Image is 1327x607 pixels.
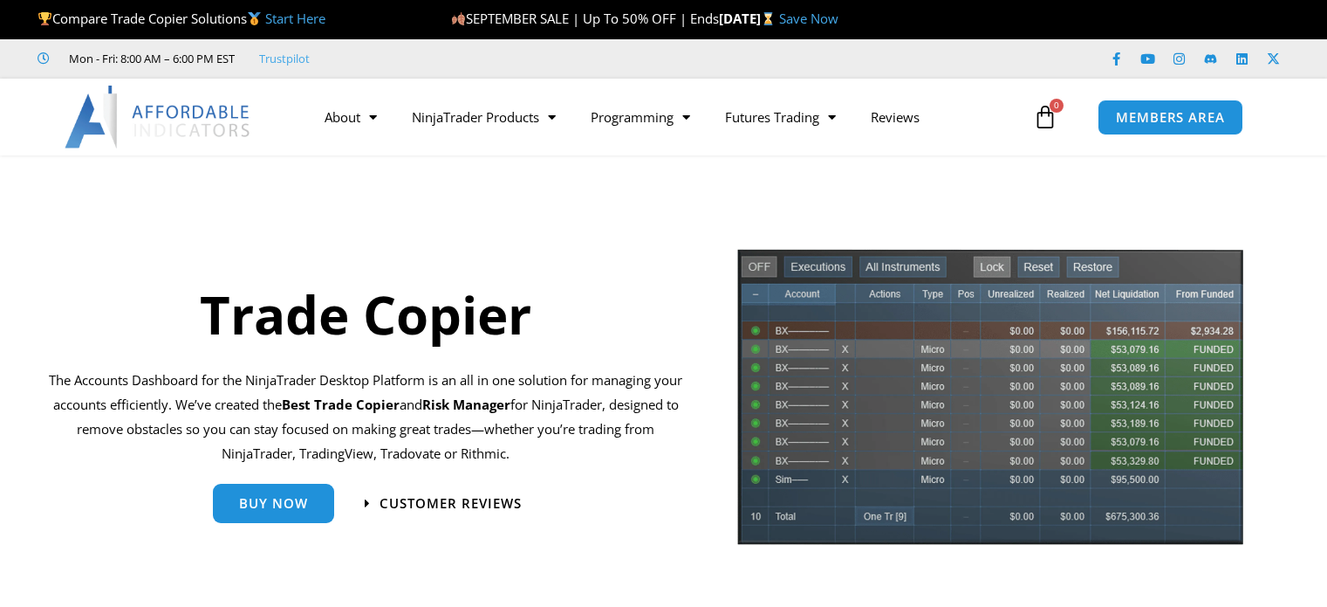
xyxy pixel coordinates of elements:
[38,10,325,27] span: Compare Trade Copier Solutions
[49,278,683,351] h1: Trade Copier
[38,12,51,25] img: 🏆
[365,497,522,510] a: Customer Reviews
[708,97,853,137] a: Futures Trading
[265,10,325,27] a: Start Here
[1098,100,1243,135] a: MEMBERS AREA
[65,48,235,69] span: Mon - Fri: 8:00 AM – 6:00 PM EST
[451,10,719,27] span: SEPTEMBER SALE | Up To 50% OFF | Ends
[394,97,573,137] a: NinjaTrader Products
[762,12,775,25] img: ⌛
[422,396,510,413] strong: Risk Manager
[853,97,937,137] a: Reviews
[307,97,394,137] a: About
[573,97,708,137] a: Programming
[49,369,683,466] p: The Accounts Dashboard for the NinjaTrader Desktop Platform is an all in one solution for managin...
[779,10,838,27] a: Save Now
[1116,111,1225,124] span: MEMBERS AREA
[719,10,779,27] strong: [DATE]
[735,247,1245,559] img: tradecopier | Affordable Indicators – NinjaTrader
[380,497,522,510] span: Customer Reviews
[307,97,1029,137] nav: Menu
[65,86,252,148] img: LogoAI | Affordable Indicators – NinjaTrader
[248,12,261,25] img: 🥇
[1050,99,1064,113] span: 0
[1007,92,1084,142] a: 0
[452,12,465,25] img: 🍂
[213,484,334,523] a: Buy Now
[282,396,400,413] b: Best Trade Copier
[239,497,308,510] span: Buy Now
[259,48,310,69] a: Trustpilot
